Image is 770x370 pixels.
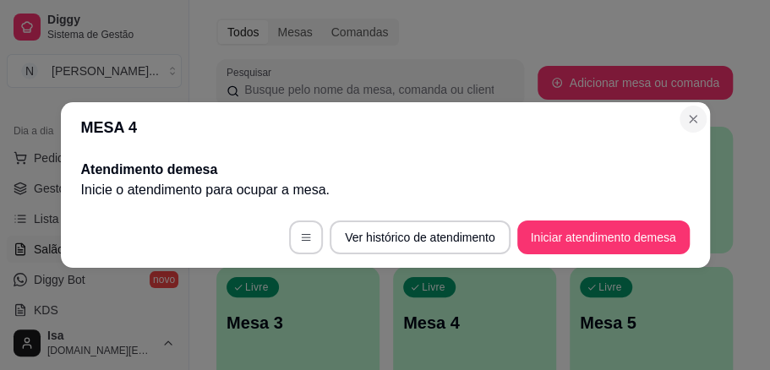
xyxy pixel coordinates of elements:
[61,102,710,153] header: MESA 4
[81,160,690,180] h2: Atendimento de mesa
[680,106,707,133] button: Close
[517,220,690,254] button: Iniciar atendimento demesa
[330,220,510,254] button: Ver histórico de atendimento
[81,180,690,200] p: Inicie o atendimento para ocupar a mesa .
